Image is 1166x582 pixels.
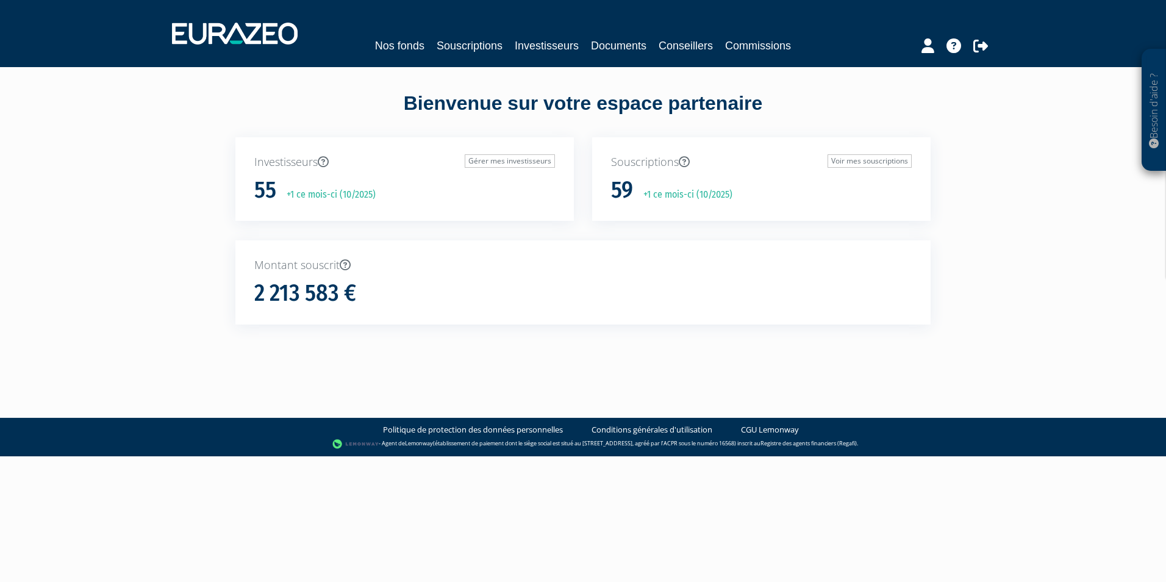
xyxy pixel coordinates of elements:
div: - Agent de (établissement de paiement dont le siège social est situé au [STREET_ADDRESS], agréé p... [12,438,1154,450]
p: +1 ce mois-ci (10/2025) [635,188,732,202]
p: Besoin d'aide ? [1147,56,1161,165]
a: Nos fonds [375,37,424,54]
a: Commissions [725,37,791,54]
img: logo-lemonway.png [332,438,379,450]
p: Souscriptions [611,154,912,170]
h1: 2 213 583 € [254,281,356,306]
h1: 59 [611,178,633,203]
a: Investisseurs [515,37,579,54]
a: Documents [591,37,646,54]
a: Conditions générales d'utilisation [592,424,712,436]
a: Conseillers [659,37,713,54]
a: Registre des agents financiers (Regafi) [760,439,857,447]
img: 1732889491-logotype_eurazeo_blanc_rvb.png [172,23,298,45]
p: +1 ce mois-ci (10/2025) [278,188,376,202]
a: Politique de protection des données personnelles [383,424,563,436]
a: Souscriptions [437,37,503,54]
a: Gérer mes investisseurs [465,154,555,168]
a: CGU Lemonway [741,424,799,436]
h1: 55 [254,178,276,203]
p: Montant souscrit [254,257,912,273]
a: Lemonway [405,439,433,447]
div: Bienvenue sur votre espace partenaire [226,90,940,137]
p: Investisseurs [254,154,555,170]
a: Voir mes souscriptions [828,154,912,168]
